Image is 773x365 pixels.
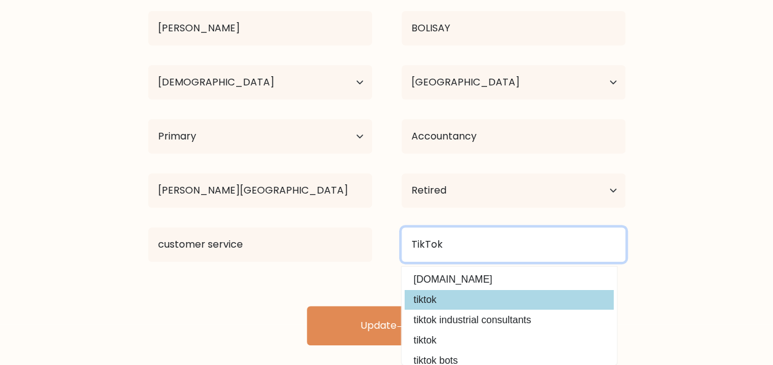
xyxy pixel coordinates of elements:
input: Last employer [402,227,625,262]
input: Last name [402,11,625,45]
option: tiktok [405,331,614,350]
input: Most relevant professional experience [148,227,372,262]
option: [DOMAIN_NAME] [405,270,614,289]
input: Most relevant educational institution [148,173,372,208]
input: What did you study? [402,119,625,154]
option: tiktok industrial consultants [405,310,614,330]
input: First name [148,11,372,45]
button: Update [307,306,467,345]
option: tiktok [405,290,614,310]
